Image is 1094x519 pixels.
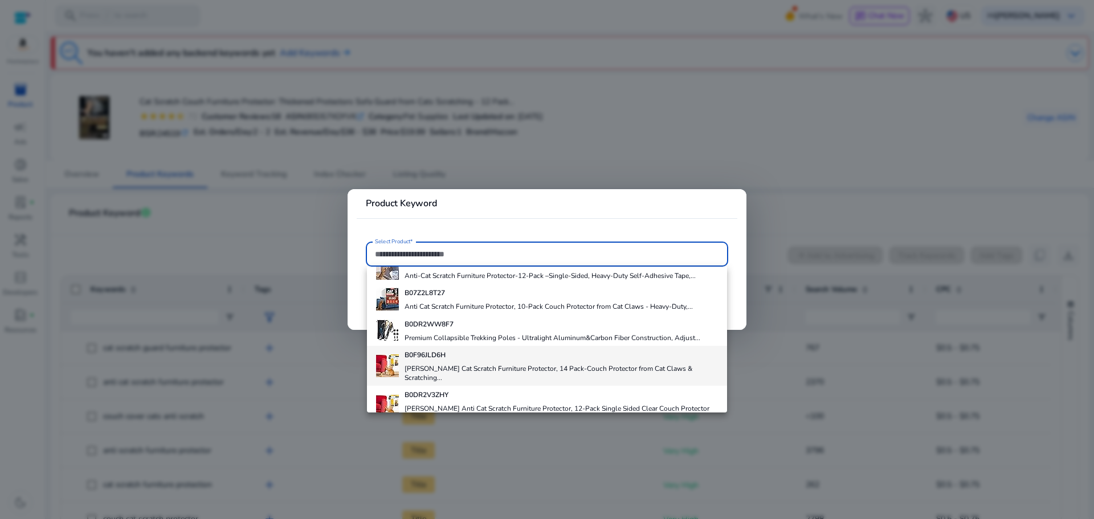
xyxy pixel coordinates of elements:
b: B0DR2WW8F7 [405,320,454,329]
b: B0DR2V3ZHY [405,390,448,399]
h4: Anti-Cat Scratch Furniture Protector-12-Pack –Single-Sided, Heavy-Duty Self-Adhesive Tape,... [405,271,696,280]
b: B07Z2L8T27 [405,288,445,297]
img: 51eJwYiVJfL._AC_US40_.jpg [376,288,399,310]
b: B0F96JLD6H [405,350,446,359]
img: 519mNQ41L4L._AC_US40_.jpg [376,354,399,377]
img: 51Y7-d3P+AL._AC_US40_.jpg [376,395,399,418]
b: Product Keyword [366,197,437,210]
img: 51vAskplt4L._AC_US40_.jpg [376,319,399,342]
h4: Premium Collapsible Trekking Poles - Ultralight Aluminum&Carbon Fiber Construction, Adjust... [405,333,700,342]
img: 51aU1AiGgsL._AC_US40_.jpg [376,257,399,280]
h4: Anti Cat Scratch Furniture Protector, 10-Pack Couch Protector from Cat Claws - Heavy-Duty,... [405,302,693,311]
mat-label: Select Product* [375,238,413,246]
h4: [PERSON_NAME] Cat Scratch Furniture Protector, 14 Pack-Couch Protector from Cat Claws & Scratchin... [405,364,718,382]
h4: [PERSON_NAME] Anti Cat Scratch Furniture Protector, 12-Pack Single Sided Clear Couch Protector fr... [405,404,718,422]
